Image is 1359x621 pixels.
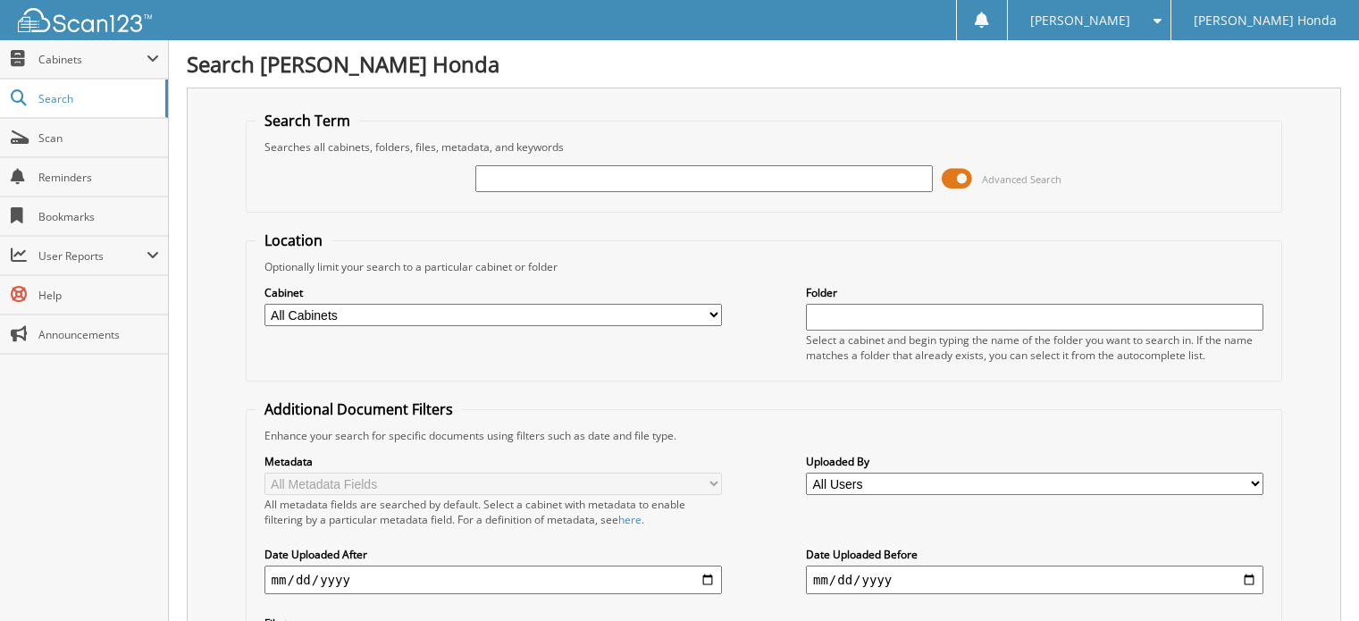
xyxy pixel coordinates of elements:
span: Reminders [38,170,159,185]
span: [PERSON_NAME] Honda [1194,15,1337,26]
span: Scan [38,130,159,146]
label: Cabinet [264,285,722,300]
span: Advanced Search [982,172,1061,186]
legend: Location [256,231,331,250]
span: Help [38,288,159,303]
label: Date Uploaded After [264,547,722,562]
div: Optionally limit your search to a particular cabinet or folder [256,259,1273,274]
legend: Additional Document Filters [256,399,462,419]
label: Folder [806,285,1263,300]
input: start [264,566,722,594]
label: Date Uploaded Before [806,547,1263,562]
legend: Search Term [256,111,359,130]
span: Search [38,91,156,106]
div: Select a cabinet and begin typing the name of the folder you want to search in. If the name match... [806,332,1263,363]
div: Searches all cabinets, folders, files, metadata, and keywords [256,139,1273,155]
span: Bookmarks [38,209,159,224]
label: Uploaded By [806,454,1263,469]
div: Enhance your search for specific documents using filters such as date and file type. [256,428,1273,443]
span: Cabinets [38,52,147,67]
label: Metadata [264,454,722,469]
h1: Search [PERSON_NAME] Honda [187,49,1341,79]
span: User Reports [38,248,147,264]
img: scan123-logo-white.svg [18,8,152,32]
span: Announcements [38,327,159,342]
a: here [618,512,642,527]
div: All metadata fields are searched by default. Select a cabinet with metadata to enable filtering b... [264,497,722,527]
input: end [806,566,1263,594]
span: [PERSON_NAME] [1030,15,1130,26]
